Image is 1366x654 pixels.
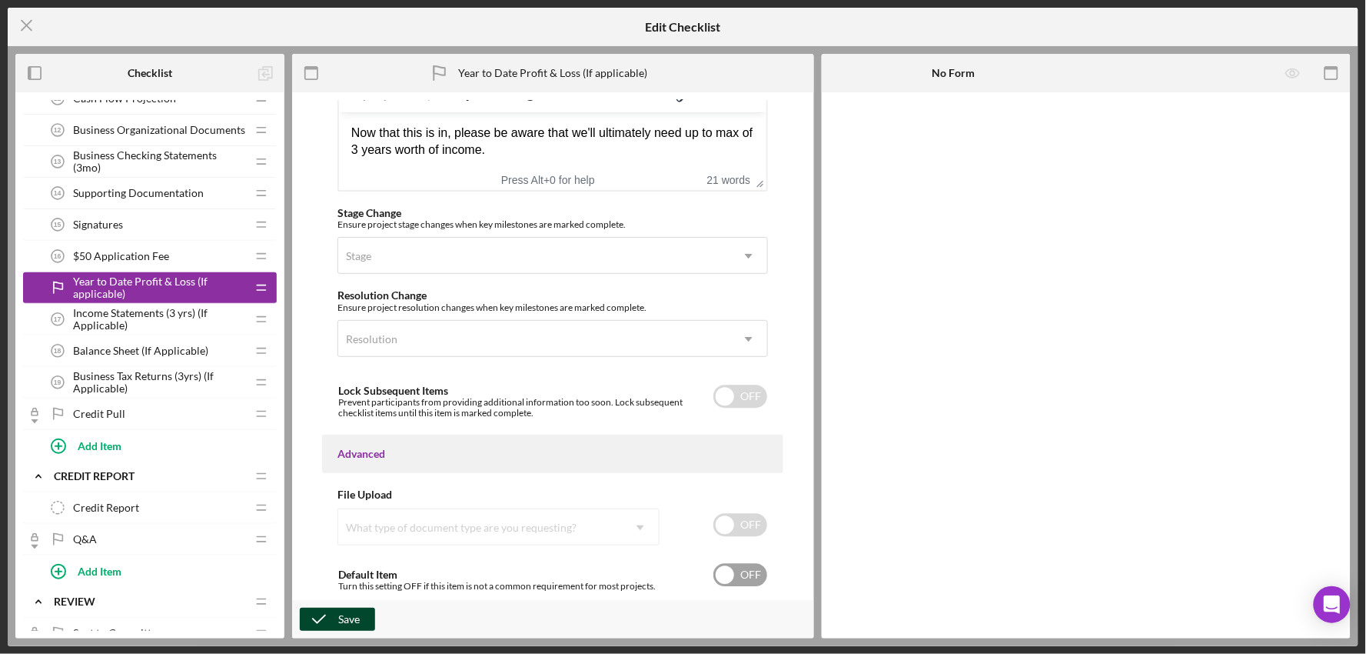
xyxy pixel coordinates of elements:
div: Ensure project stage changes when key milestones are marked complete. [337,219,768,230]
div: Prevent participants from providing additional information too soon. Lock subsequent checklist it... [338,397,713,419]
tspan: 17 [54,315,61,323]
button: Strikethrough [643,84,670,105]
button: Reveal or hide additional toolbar items [716,84,742,105]
div: Save [338,608,360,631]
div: Ensure project resolution changes when key milestones are marked complete. [337,302,768,313]
button: Bold [563,84,589,105]
button: Insert/edit link [670,84,696,105]
span: Year to Date Profit & Loss (If applicable) [73,275,246,300]
div: Credit report [54,470,246,482]
button: Save [300,608,375,631]
span: Business Tax Returns (3yrs) (If Applicable) [73,370,246,395]
tspan: 15 [54,221,61,229]
button: Underline [617,84,643,105]
button: Emojis [517,84,543,105]
tspan: 16 [54,252,61,260]
div: Press Alt+0 for help [480,174,616,186]
tspan: 18 [54,347,61,355]
div: If you have an existing business that's a year old or older please attach a year to date profit a... [12,12,415,82]
tspan: 19 [54,379,61,386]
span: Signatures [73,219,123,231]
div: Bullet list [420,84,459,105]
div: Year to Date Profit & Loss (If applicable) [458,67,647,79]
span: Business Checking Statements (3mo) [73,149,246,174]
iframe: Rich Text Area [339,112,766,171]
span: Supporting Documentation [73,187,204,199]
div: Advanced [337,448,768,460]
label: Default Item [338,568,397,581]
b: No Form [932,67,975,79]
button: 21 words [707,174,751,186]
span: $50 Application Fee [73,250,169,262]
span: Credit Report [73,502,139,514]
span: Sent to Committee [73,627,162,639]
b: Checklist [128,67,172,79]
div: Numbered list [460,84,498,105]
div: Add Item [78,431,121,460]
tspan: 12 [54,126,61,134]
div: Press the Up and Down arrow keys to resize the editor. [750,171,766,190]
button: Italic [590,84,616,105]
div: Resolution Change [337,289,768,302]
span: Business Organizational Documents [73,124,245,136]
div: Open Intercom Messenger [1314,586,1351,623]
label: Lock Subsequent Items [338,384,448,397]
div: Review [54,596,246,608]
div: Stage Change [337,207,768,219]
div: Add Item [78,556,121,586]
tspan: 13 [54,158,61,165]
button: Add Item [38,430,277,461]
tspan: 14 [54,189,61,197]
span: Income Statements (3 yrs) (If Applicable) [73,307,246,332]
h5: Edit Checklist [646,20,721,34]
span: Balance Sheet (If Applicable) [73,345,208,357]
button: Add Item [38,556,277,586]
div: Stage [346,250,371,262]
span: Credit Pull [73,408,125,420]
div: File Upload [337,489,768,501]
div: Turn this setting OFF if this item is not a common requirement for most projects. [338,581,656,592]
button: Undo [348,84,374,105]
body: Rich Text Area. Press ALT-0 for help. [12,12,415,82]
span: Q&A [73,533,97,546]
tspan: 11 [54,95,61,102]
div: Resolution [346,333,397,345]
button: Redo [375,84,401,105]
